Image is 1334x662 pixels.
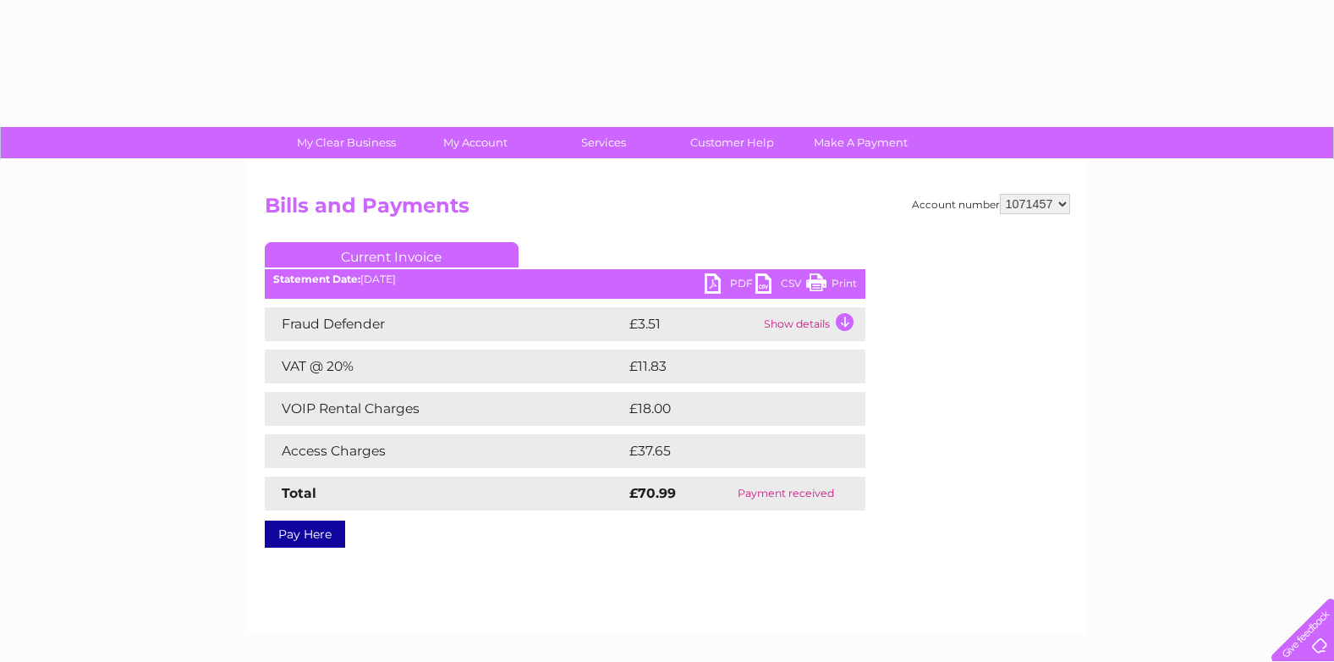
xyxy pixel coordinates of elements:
[265,242,519,268] a: Current Invoice
[625,434,831,468] td: £37.65
[625,350,828,383] td: £11.83
[277,127,416,158] a: My Clear Business
[265,194,1070,226] h2: Bills and Payments
[662,127,802,158] a: Customer Help
[405,127,545,158] a: My Account
[265,273,865,285] div: [DATE]
[273,273,360,285] b: Statement Date:
[534,127,673,158] a: Services
[791,127,931,158] a: Make A Payment
[760,307,865,341] td: Show details
[282,485,316,501] strong: Total
[625,307,760,341] td: £3.51
[705,273,755,298] a: PDF
[629,485,676,501] strong: £70.99
[912,194,1070,214] div: Account number
[265,307,625,341] td: Fraud Defender
[806,273,857,298] a: Print
[707,477,865,510] td: Payment received
[265,392,625,426] td: VOIP Rental Charges
[265,521,345,548] a: Pay Here
[265,434,625,468] td: Access Charges
[265,350,625,383] td: VAT @ 20%
[755,273,806,298] a: CSV
[625,392,831,426] td: £18.00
